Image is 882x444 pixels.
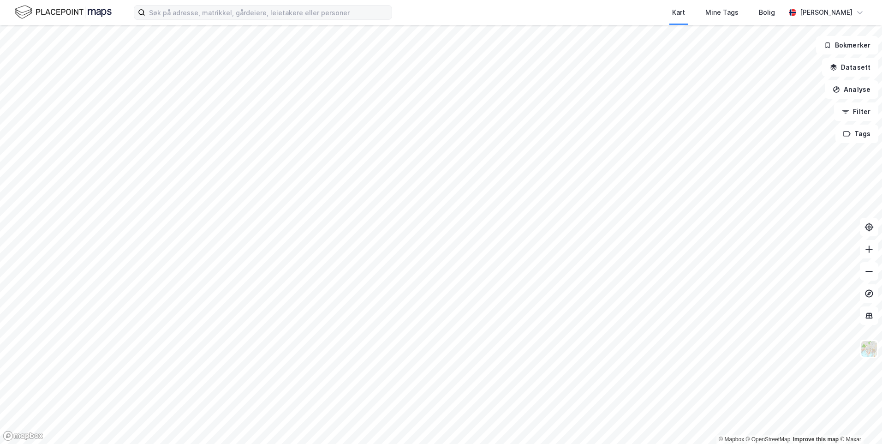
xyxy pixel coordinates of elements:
[825,80,878,99] button: Analyse
[3,431,43,441] a: Mapbox homepage
[15,4,112,20] img: logo.f888ab2527a4732fd821a326f86c7f29.svg
[822,58,878,77] button: Datasett
[672,7,685,18] div: Kart
[759,7,775,18] div: Bolig
[705,7,739,18] div: Mine Tags
[719,436,744,443] a: Mapbox
[793,436,839,443] a: Improve this map
[836,400,882,444] iframe: Chat Widget
[816,36,878,54] button: Bokmerker
[834,102,878,121] button: Filter
[860,340,878,358] img: Z
[800,7,852,18] div: [PERSON_NAME]
[145,6,392,19] input: Søk på adresse, matrikkel, gårdeiere, leietakere eller personer
[746,436,791,443] a: OpenStreetMap
[835,125,878,143] button: Tags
